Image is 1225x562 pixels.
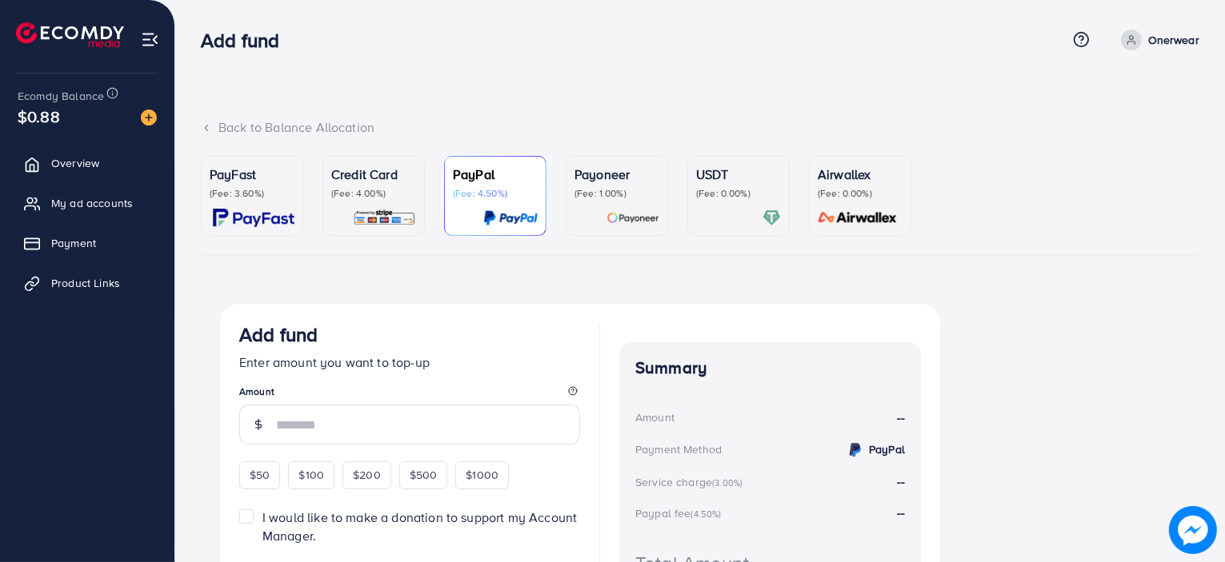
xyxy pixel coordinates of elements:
[410,467,438,483] span: $500
[466,467,498,483] span: $1000
[696,165,781,184] p: USDT
[210,187,294,200] p: (Fee: 3.60%)
[712,476,743,489] small: (3.00%)
[635,474,747,490] div: Service charge
[12,147,162,179] a: Overview
[298,467,324,483] span: $100
[606,209,659,227] img: card
[331,165,416,184] p: Credit Card
[239,385,580,405] legend: Amount
[12,267,162,299] a: Product Links
[51,275,120,291] span: Product Links
[141,30,159,49] img: menu
[635,441,722,457] div: Payment Method
[353,467,381,483] span: $200
[18,88,104,104] span: Ecomdy Balance
[213,209,294,227] img: card
[262,508,577,544] span: I would like to make a donation to support my Account Manager.
[331,187,416,200] p: (Fee: 4.00%)
[201,118,1199,137] div: Back to Balance Allocation
[635,505,727,521] div: Paypal fee
[239,353,580,372] p: Enter amount you want to top-up
[141,110,157,126] img: image
[453,187,538,200] p: (Fee: 4.50%)
[696,187,781,200] p: (Fee: 0.00%)
[1115,30,1199,50] a: Onerwear
[51,235,96,251] span: Payment
[250,467,270,483] span: $50
[239,323,318,346] h3: Add fund
[210,165,294,184] p: PayFast
[635,358,905,378] h4: Summary
[846,440,865,460] img: credit
[201,29,292,52] h3: Add fund
[51,195,133,211] span: My ad accounts
[897,504,905,521] strong: --
[897,409,905,427] strong: --
[1169,506,1216,553] img: image
[12,227,162,259] a: Payment
[16,22,124,47] img: logo
[897,472,905,490] strong: --
[12,187,162,219] a: My ad accounts
[869,441,905,457] strong: PayPal
[818,165,903,184] p: Airwallex
[574,187,659,200] p: (Fee: 1.00%)
[18,105,60,128] span: $0.88
[51,155,99,171] span: Overview
[813,209,903,227] img: card
[574,165,659,184] p: Payoneer
[818,187,903,200] p: (Fee: 0.00%)
[1148,30,1199,50] p: Onerwear
[763,209,781,227] img: card
[353,209,416,227] img: card
[483,209,538,227] img: card
[453,165,538,184] p: PayPal
[635,409,675,425] div: Amount
[691,508,722,520] small: (4.50%)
